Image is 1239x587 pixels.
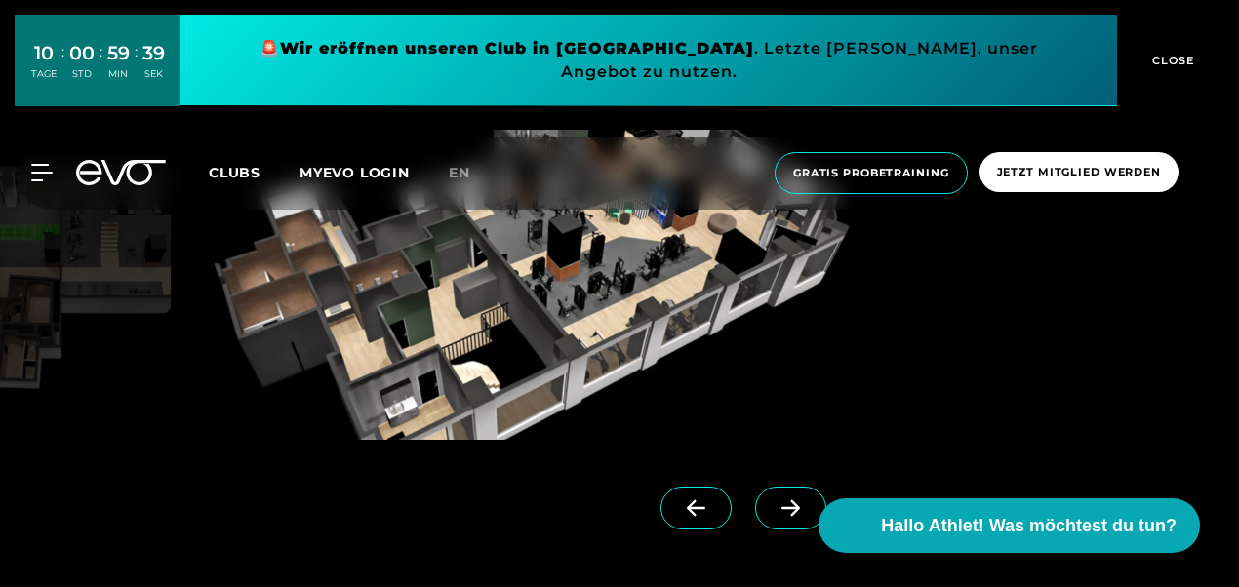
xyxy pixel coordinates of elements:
div: 10 [31,39,57,67]
span: Gratis Probetraining [793,165,949,181]
span: CLOSE [1147,52,1195,69]
a: MYEVO LOGIN [300,164,410,181]
span: en [449,164,470,181]
div: : [61,41,64,93]
a: en [449,162,494,184]
div: 39 [142,39,165,67]
button: CLOSE [1117,15,1224,106]
div: MIN [107,67,130,81]
div: 59 [107,39,130,67]
div: TAGE [31,67,57,81]
div: : [100,41,102,93]
span: Hallo Athlet! Was möchtest du tun? [881,513,1177,539]
div: : [135,41,138,93]
a: Jetzt Mitglied werden [974,152,1184,194]
a: Clubs [209,163,300,181]
img: evofitness [179,130,884,440]
div: 00 [69,39,95,67]
div: STD [69,67,95,81]
span: Clubs [209,164,260,181]
span: Jetzt Mitglied werden [997,164,1161,180]
a: Gratis Probetraining [769,152,974,194]
button: Hallo Athlet! Was möchtest du tun? [819,498,1200,553]
div: SEK [142,67,165,81]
